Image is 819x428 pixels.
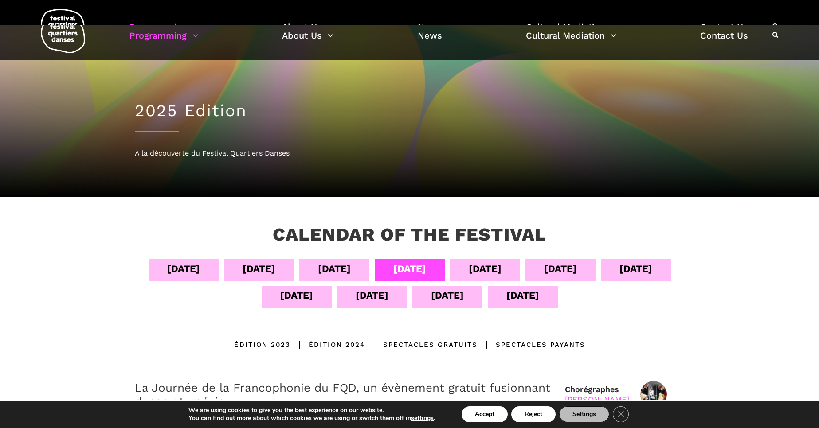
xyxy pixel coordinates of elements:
[243,261,275,276] div: [DATE]
[135,101,685,121] h1: 2025 Edition
[273,224,546,246] h3: Calendar of the Festival
[41,9,85,45] img: logo-fqd-med
[511,406,556,422] button: Reject
[282,19,333,46] a: About Us
[188,406,435,414] p: We are using cookies to give you the best experience on our website.
[559,406,609,422] button: Settings
[418,19,442,46] a: News
[469,261,502,276] div: [DATE]
[700,19,748,46] a: Contact Us
[167,261,200,276] div: [DATE]
[356,288,388,303] div: [DATE]
[282,28,333,43] a: About Us
[700,28,748,43] a: Contact Us
[365,339,478,350] div: Spectacles gratuits
[411,414,434,422] button: settings
[135,148,685,159] div: À la découverte du Festival Quartiers Danses
[234,339,290,350] div: Édition 2023
[188,414,435,422] p: You can find out more about which cookies we are using or switch them off in .
[431,288,464,303] div: [DATE]
[478,339,585,350] div: Spectacles Payants
[129,28,198,43] a: Programming
[565,384,629,405] div: Chorégraphes
[135,381,550,408] a: La Journée de la Francophonie du FQD, un évènement gratuit fusionnant danse et poésie
[526,19,616,46] a: Cultural Mediation
[318,261,351,276] div: [DATE]
[418,28,442,43] a: News
[506,288,539,303] div: [DATE]
[640,381,667,408] img: DSC_1211TaafeFanga2017
[41,17,85,53] img: logo-fqd-med
[526,28,616,43] a: Cultural Mediation
[544,261,577,276] div: [DATE]
[129,19,198,46] a: Programming
[565,394,629,405] div: [PERSON_NAME]
[462,406,508,422] button: Accept
[393,261,426,276] div: [DATE]
[619,261,652,276] div: [DATE]
[280,288,313,303] div: [DATE]
[613,406,629,422] button: Close GDPR Cookie Banner
[290,339,365,350] div: Édition 2024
